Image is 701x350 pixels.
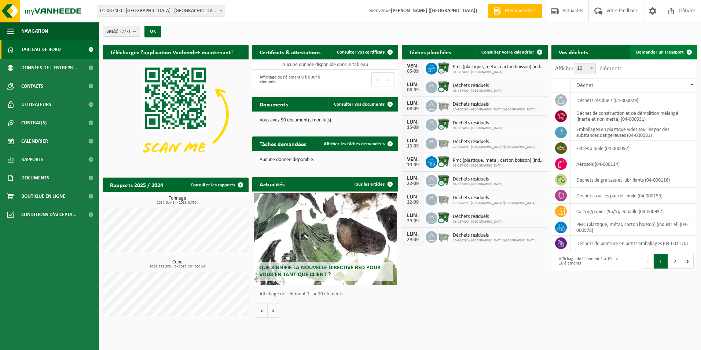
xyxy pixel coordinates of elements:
span: 10-906295 - [GEOGRAPHIC_DATA]/[GEOGRAPHIC_DATA] [453,238,536,243]
span: 2024: 272,500 m3 - 2025: 204,000 m3 [106,265,249,269]
button: Previous [642,254,654,269]
count: (7/7) [120,29,130,34]
div: LUN. [405,231,420,237]
button: 1 [654,254,668,269]
button: Next [383,72,394,87]
span: Site(s) [107,26,130,37]
span: Afficher les tâches demandées [324,142,385,146]
img: WB-2500-GAL-GY-01 [437,230,450,243]
span: Demande devis [503,7,538,15]
button: 2 [668,254,682,269]
img: WB-1100-CU [437,118,450,130]
div: 29-09 [405,219,420,224]
p: Aucune donnée disponible. [260,157,391,163]
a: Que signifie la nouvelle directive RED pour vous en tant que client ? [254,193,397,285]
span: Déchets résiduels [453,176,503,182]
td: emballages en plastique vides souillés par des substances dangereuses (04-000081) [571,124,697,141]
span: Données de l'entrepr... [21,59,77,77]
td: filtres à huile (04-000092) [571,141,697,156]
a: Tous les articles [348,177,397,192]
span: Rapports [21,150,44,169]
td: déchets de graisses et lubrifiants (04-000116) [571,172,697,188]
span: 01-087400 - [GEOGRAPHIC_DATA] [453,126,503,131]
span: Tableau de bord [21,40,61,59]
td: aérosols (04-000114) [571,156,697,172]
div: 19-09 [405,163,420,168]
button: Site(s)(7/7) [103,26,140,37]
button: Volgende [268,303,279,318]
h2: Actualités [252,177,292,191]
span: 01-087400 - [GEOGRAPHIC_DATA] [453,182,503,187]
h3: Tonnage [106,196,249,205]
span: 10-906295 - [GEOGRAPHIC_DATA]/[GEOGRAPHIC_DATA] [453,201,536,205]
img: WB-1100-CU [437,174,450,186]
span: 10 [574,63,595,74]
span: Déchets résiduels [453,214,503,220]
h2: Certificats & attestations [252,45,328,59]
img: WB-1100-CU [437,62,450,74]
h2: Tâches planifiées [402,45,458,59]
a: Consulter les rapports [185,178,248,192]
span: Calendrier [21,132,48,150]
td: carton/papier (95/5), en balle (04-000937) [571,204,697,219]
img: WB-2500-GAL-GY-01 [437,193,450,205]
div: LUN. [405,82,420,88]
div: LUN. [405,101,420,106]
td: Aucune donnée disponible dans le tableau [252,59,398,70]
strong: [PERSON_NAME] ([GEOGRAPHIC_DATA]) [391,8,477,14]
span: 01-087400 - [GEOGRAPHIC_DATA] [453,164,544,168]
span: Déchets résiduels [453,120,503,126]
div: Affichage de l'élément 1 à 10 sur 16 éléments [555,253,621,269]
img: WB-2500-GAL-GY-01 [437,99,450,112]
span: Déchets résiduels [453,195,536,201]
div: LUN. [405,194,420,200]
td: déchets souillés par de l'huile (04-000153) [571,188,697,204]
label: Afficher éléments [555,66,621,72]
img: WB-2500-GAL-GY-01 [437,136,450,149]
div: LUN. [405,119,420,125]
button: OK [144,26,161,37]
a: Demander un transport [630,45,697,59]
div: 22-09 [405,200,420,205]
img: WB-1100-CU [437,211,450,224]
div: 08-09 [405,106,420,112]
td: déchet de construction et de démolition mélangé (inerte et non inerte) (04-000031) [571,108,697,124]
div: VEN. [405,63,420,69]
span: Consulter vos certificats [337,50,385,55]
span: 01-087400 - [GEOGRAPHIC_DATA] [453,70,544,74]
span: Consulter vos documents [334,102,385,107]
button: Next [682,254,694,269]
span: Déchets résiduels [453,233,536,238]
span: 10-906295 - [GEOGRAPHIC_DATA]/[GEOGRAPHIC_DATA] [453,107,536,112]
a: Demande devis [488,4,542,18]
div: VEN. [405,157,420,163]
div: 05-09 [405,69,420,74]
img: WB-1100-CU [437,80,450,93]
span: 2024: 5,445 t - 2025: 3,750 t [106,201,249,205]
div: LUN. [405,213,420,219]
span: Boutique en ligne [21,187,65,205]
span: 10-906295 - [GEOGRAPHIC_DATA]/[GEOGRAPHIC_DATA] [453,145,536,149]
div: LUN. [405,175,420,181]
h2: Rapports 2025 / 2024 [103,178,170,192]
span: Pmc (plastique, métal, carton boisson) (industriel) [453,64,544,70]
div: 22-09 [405,181,420,186]
span: Que signifie la nouvelle directive RED pour vous en tant que client ? [259,265,381,278]
div: Affichage de l'élément 0 à 0 sur 0 éléments [256,72,322,88]
a: Consulter vos documents [328,97,397,112]
a: Afficher les tâches demandées [318,136,397,151]
h2: Documents [252,97,295,111]
div: 15-09 [405,125,420,130]
span: Déchet [576,83,593,88]
h3: Cube [106,260,249,269]
span: Pmc (plastique, métal, carton boisson) (industriel) [453,158,544,164]
p: Vous avez 90 document(s) non lu(s). [260,118,391,123]
span: Demander un transport [636,50,684,55]
span: Conditions d'accepta... [21,205,77,224]
button: Previous [371,72,383,87]
span: Consulter votre calendrier [481,50,534,55]
h2: Vos déchets [551,45,595,59]
button: Vorige [256,303,268,318]
h2: Tâches demandées [252,136,313,151]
